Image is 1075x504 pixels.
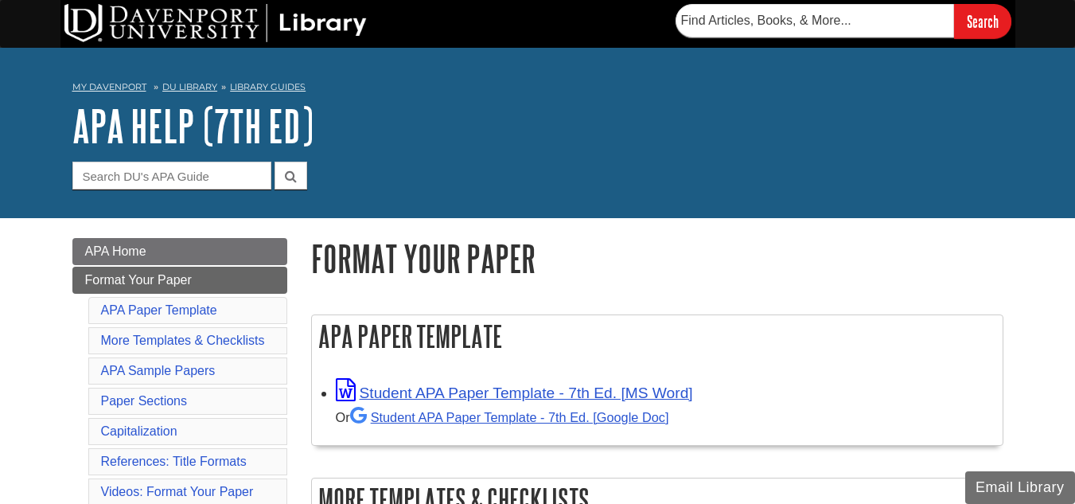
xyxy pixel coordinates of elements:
a: APA Paper Template [101,303,217,317]
a: My Davenport [72,80,146,94]
a: Capitalization [101,424,177,438]
a: Paper Sections [101,394,188,408]
input: Find Articles, Books, & More... [676,4,954,37]
nav: breadcrumb [72,76,1003,102]
a: Format Your Paper [72,267,287,294]
a: DU Library [162,81,217,92]
h2: APA Paper Template [312,315,1003,357]
small: Or [336,410,669,424]
button: Email Library [965,471,1075,504]
img: DU Library [64,4,367,42]
form: Searches DU Library's articles, books, and more [676,4,1011,38]
a: Student APA Paper Template - 7th Ed. [Google Doc] [350,410,669,424]
a: APA Sample Papers [101,364,216,377]
a: More Templates & Checklists [101,334,265,347]
a: Videos: Format Your Paper [101,485,254,498]
span: Format Your Paper [85,273,192,287]
a: APA Help (7th Ed) [72,101,314,150]
input: Search [954,4,1011,38]
a: Link opens in new window [336,385,693,401]
h1: Format Your Paper [311,238,1003,279]
input: Search DU's APA Guide [72,162,271,189]
a: APA Home [72,238,287,265]
a: References: Title Formats [101,455,247,468]
span: APA Home [85,244,146,258]
a: Library Guides [230,81,306,92]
